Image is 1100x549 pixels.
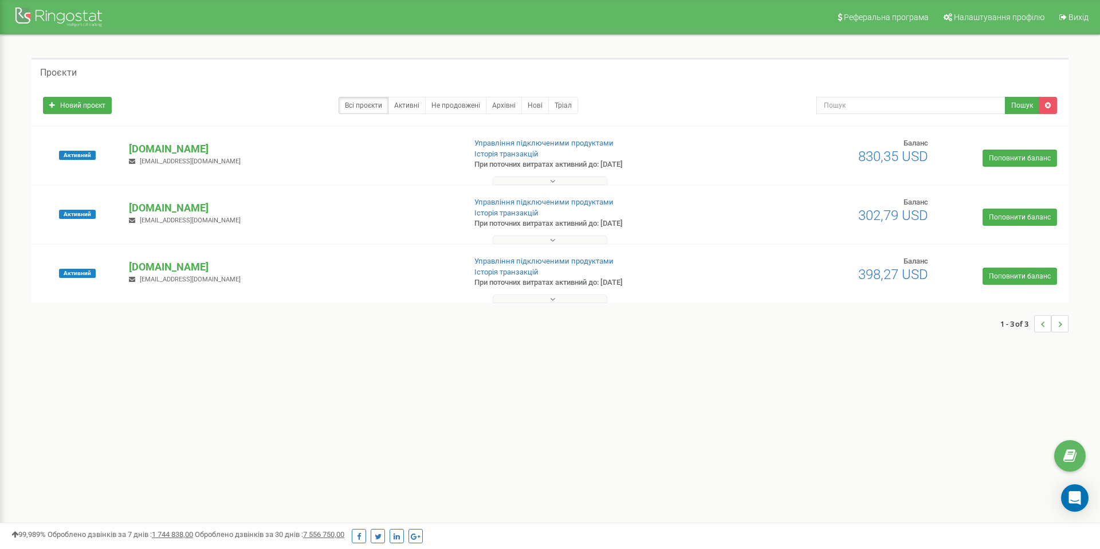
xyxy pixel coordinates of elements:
a: Історія транзакцій [474,209,539,217]
span: Оброблено дзвінків за 30 днів : [195,530,344,539]
a: Історія транзакцій [474,268,539,276]
u: 1 744 838,00 [152,530,193,539]
a: Новий проєкт [43,97,112,114]
u: 7 556 750,00 [303,530,344,539]
a: Нові [521,97,549,114]
p: При поточних витратах активний до: [DATE] [474,159,715,170]
span: 99,989% [11,530,46,539]
span: [EMAIL_ADDRESS][DOMAIN_NAME] [140,217,241,224]
p: [DOMAIN_NAME] [129,201,455,215]
a: Тріал [548,97,578,114]
span: 398,27 USD [858,266,928,283]
div: Open Intercom Messenger [1061,484,1089,512]
span: Налаштування профілю [954,13,1044,22]
a: Поповнити баланс [983,150,1057,167]
span: Вихід [1068,13,1089,22]
p: [DOMAIN_NAME] [129,260,455,274]
span: 1 - 3 of 3 [1000,315,1034,332]
span: Активний [59,269,96,278]
span: [EMAIL_ADDRESS][DOMAIN_NAME] [140,158,241,165]
nav: ... [1000,304,1068,344]
input: Пошук [816,97,1005,114]
span: Баланс [903,198,928,206]
p: При поточних витратах активний до: [DATE] [474,277,715,288]
a: Не продовжені [425,97,486,114]
span: 302,79 USD [858,207,928,223]
a: Управління підключеними продуктами [474,139,614,147]
p: При поточних витратах активний до: [DATE] [474,218,715,229]
a: Управління підключеними продуктами [474,198,614,206]
span: [EMAIL_ADDRESS][DOMAIN_NAME] [140,276,241,283]
span: Активний [59,210,96,219]
a: Історія транзакцій [474,150,539,158]
p: [DOMAIN_NAME] [129,142,455,156]
span: Реферальна програма [844,13,929,22]
a: Всі проєкти [339,97,388,114]
a: Поповнити баланс [983,268,1057,285]
a: Управління підключеними продуктами [474,257,614,265]
span: 830,35 USD [858,148,928,164]
a: Активні [388,97,426,114]
h5: Проєкти [40,68,77,78]
span: Баланс [903,139,928,147]
span: Баланс [903,257,928,265]
a: Поповнити баланс [983,209,1057,226]
button: Пошук [1005,97,1039,114]
span: Оброблено дзвінків за 7 днів : [48,530,193,539]
a: Архівні [486,97,522,114]
span: Активний [59,151,96,160]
